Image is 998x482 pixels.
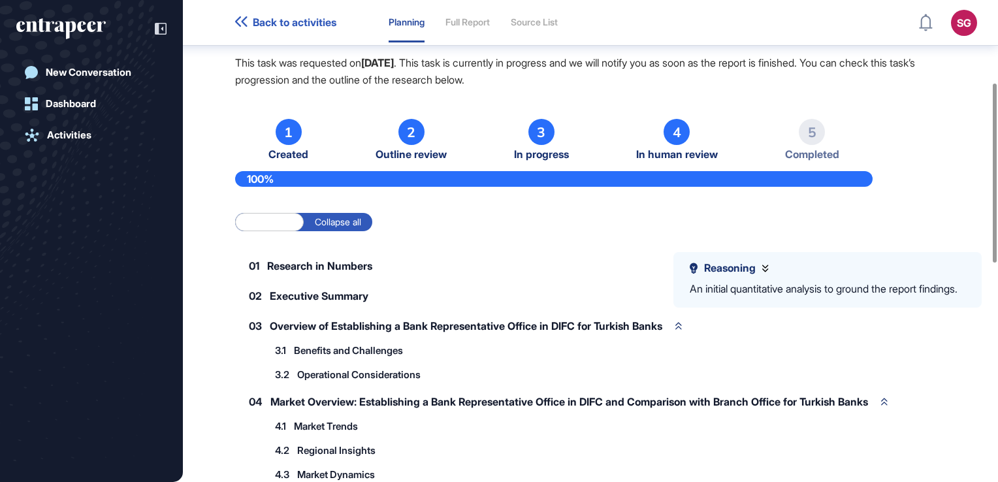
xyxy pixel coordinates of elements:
[398,119,425,145] div: 2
[389,17,425,28] div: Planning
[304,213,372,231] label: Collapse all
[249,396,263,407] span: 04
[253,16,336,29] span: Back to activities
[249,261,259,271] span: 01
[361,56,394,69] strong: [DATE]
[376,148,447,161] span: Outline review
[785,148,839,161] span: Completed
[235,171,873,187] div: 100%
[235,54,946,88] p: This task was requested on . This task is currently in progress and we will notify you as soon as...
[275,470,289,479] span: 4.3
[46,98,96,110] div: Dashboard
[297,370,421,379] span: Operational Considerations
[16,18,106,39] div: entrapeer-logo
[16,59,167,86] a: New Conversation
[235,16,336,29] a: Back to activities
[511,17,558,28] div: Source List
[267,261,372,271] span: Research in Numbers
[294,421,358,431] span: Market Trends
[297,470,375,479] span: Market Dynamics
[799,119,825,145] div: 5
[270,396,868,407] span: Market Overview: Establishing a Bank Representative Office in DIFC and Comparison with Branch Off...
[294,345,403,355] span: Benefits and Challenges
[249,321,262,331] span: 03
[690,281,958,298] div: An initial quantitative analysis to ground the report findings.
[46,67,131,78] div: New Conversation
[704,262,756,274] span: Reasoning
[275,345,286,355] span: 3.1
[16,122,167,148] a: Activities
[268,148,308,161] span: Created
[528,119,555,145] div: 3
[664,119,690,145] div: 4
[275,421,286,431] span: 4.1
[276,119,302,145] div: 1
[16,91,167,117] a: Dashboard
[270,291,368,301] span: Executive Summary
[270,321,662,331] span: Overview of Establishing a Bank Representative Office in DIFC for Turkish Banks
[47,129,91,141] div: Activities
[951,10,977,36] button: SG
[636,148,718,161] span: In human review
[235,213,304,231] label: Expand all
[514,148,569,161] span: In progress
[297,445,376,455] span: Regional Insights
[275,370,289,379] span: 3.2
[445,17,490,28] div: Full Report
[249,291,262,301] span: 02
[275,445,289,455] span: 4.2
